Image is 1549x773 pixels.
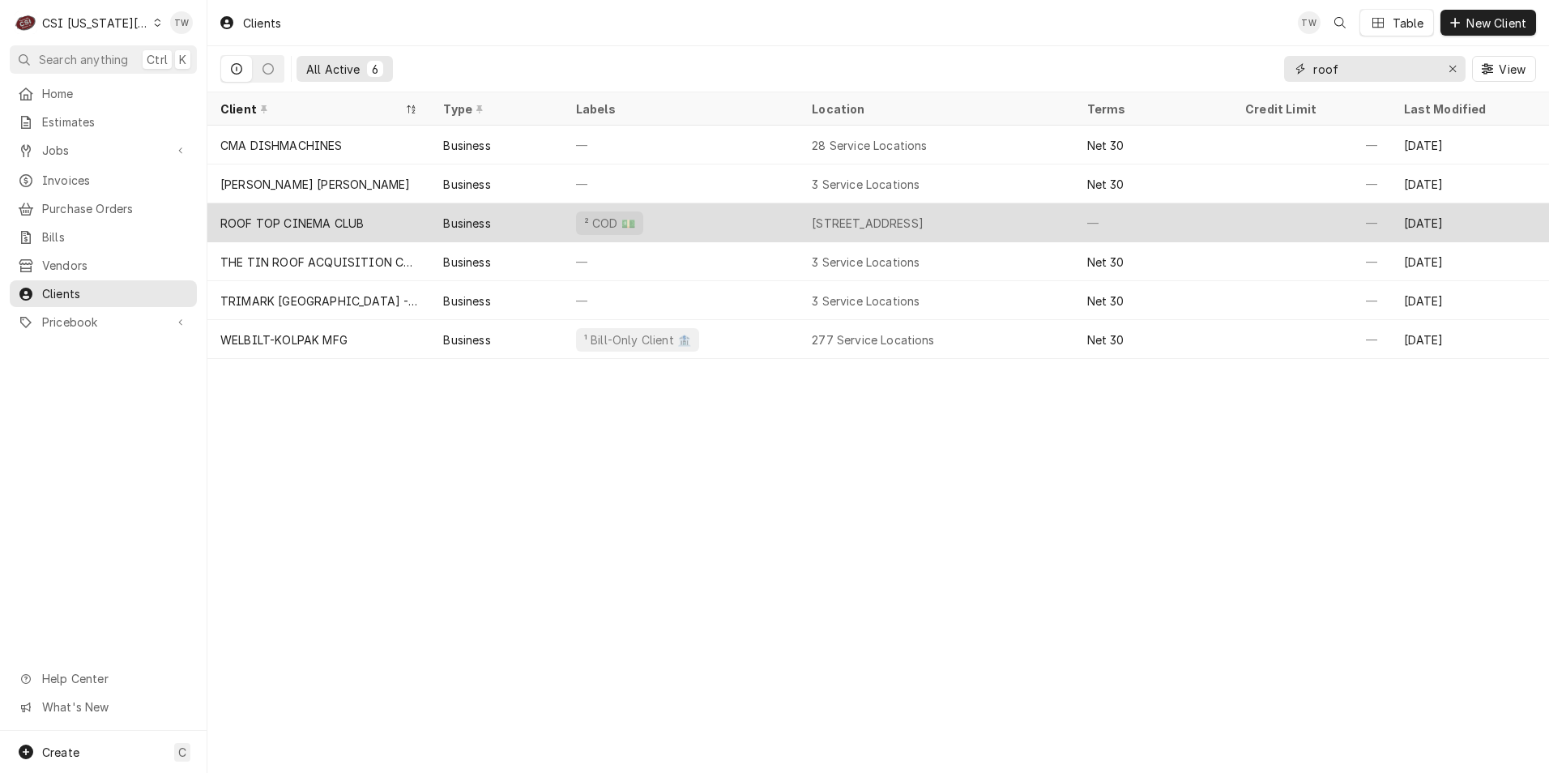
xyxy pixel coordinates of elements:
[1496,61,1529,78] span: View
[1298,11,1321,34] div: TW
[443,100,546,117] div: Type
[178,744,186,761] span: C
[812,100,1060,117] div: Location
[1440,56,1466,82] button: Erase input
[563,281,799,320] div: —
[42,285,189,302] span: Clients
[563,242,799,281] div: —
[220,254,417,271] div: THE TIN ROOF ACQUISITION COMPANY
[443,176,490,193] div: Business
[812,293,920,310] div: 3 Service Locations
[306,61,361,78] div: All Active
[1463,15,1530,32] span: New Client
[1391,281,1549,320] div: [DATE]
[1391,242,1549,281] div: [DATE]
[147,51,168,68] span: Ctrl
[220,137,343,154] div: CMA DISHMACHINES
[812,215,924,232] div: [STREET_ADDRESS]
[42,745,79,759] span: Create
[42,228,189,246] span: Bills
[1074,203,1232,242] div: —
[42,200,189,217] span: Purchase Orders
[10,195,197,222] a: Purchase Orders
[1298,11,1321,34] div: Tori Warrick's Avatar
[10,137,197,164] a: Go to Jobs
[1232,320,1390,359] div: —
[812,176,920,193] div: 3 Service Locations
[170,11,193,34] div: Tori Warrick's Avatar
[15,11,37,34] div: C
[370,61,380,78] div: 6
[1440,10,1536,36] button: New Client
[812,254,920,271] div: 3 Service Locations
[812,137,927,154] div: 28 Service Locations
[1087,293,1124,310] div: Net 30
[10,309,197,335] a: Go to Pricebook
[10,252,197,279] a: Vendors
[1404,100,1533,117] div: Last Modified
[563,126,799,164] div: —
[42,257,189,274] span: Vendors
[1391,164,1549,203] div: [DATE]
[42,698,187,715] span: What's New
[1232,126,1390,164] div: —
[443,215,490,232] div: Business
[10,45,197,74] button: Search anythingCtrlK
[10,80,197,107] a: Home
[39,51,128,68] span: Search anything
[10,224,197,250] a: Bills
[1327,10,1353,36] button: Open search
[42,142,164,159] span: Jobs
[563,164,799,203] div: —
[1245,100,1374,117] div: Credit Limit
[1232,164,1390,203] div: —
[10,280,197,307] a: Clients
[1087,254,1124,271] div: Net 30
[220,331,348,348] div: WELBILT-KOLPAK MFG
[443,137,490,154] div: Business
[1087,137,1124,154] div: Net 30
[10,167,197,194] a: Invoices
[42,113,189,130] span: Estimates
[1087,100,1216,117] div: Terms
[1232,242,1390,281] div: —
[1313,56,1435,82] input: Keyword search
[1391,320,1549,359] div: [DATE]
[42,85,189,102] span: Home
[812,331,934,348] div: 277 Service Locations
[170,11,193,34] div: TW
[42,314,164,331] span: Pricebook
[443,331,490,348] div: Business
[10,694,197,720] a: Go to What's New
[576,100,786,117] div: Labels
[1391,126,1549,164] div: [DATE]
[220,176,410,193] div: [PERSON_NAME] [PERSON_NAME]
[443,254,490,271] div: Business
[582,215,637,232] div: ² COD 💵
[42,15,149,32] div: CSI [US_STATE][GEOGRAPHIC_DATA]
[1391,203,1549,242] div: [DATE]
[1472,56,1536,82] button: View
[15,11,37,34] div: CSI Kansas City's Avatar
[10,665,197,692] a: Go to Help Center
[1087,176,1124,193] div: Net 30
[443,293,490,310] div: Business
[42,172,189,189] span: Invoices
[10,109,197,135] a: Estimates
[42,670,187,687] span: Help Center
[1232,281,1390,320] div: —
[1393,15,1424,32] div: Table
[1232,203,1390,242] div: —
[220,215,364,232] div: ROOF TOP CINEMA CLUB
[220,293,417,310] div: TRIMARK [GEOGRAPHIC_DATA] - [GEOGRAPHIC_DATA]
[220,100,401,117] div: Client
[1087,331,1124,348] div: Net 30
[582,331,693,348] div: ¹ Bill-Only Client 🏦
[179,51,186,68] span: K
